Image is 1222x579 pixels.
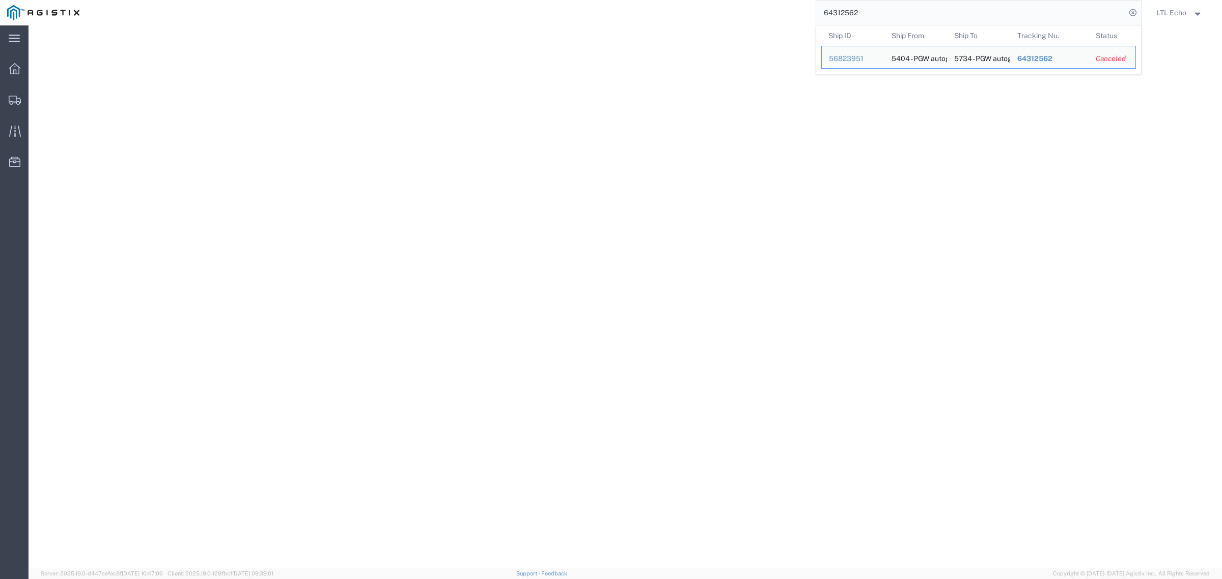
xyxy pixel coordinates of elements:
[1096,53,1128,64] div: Canceled
[892,46,940,68] div: 5404 - PGW autoglass - Gardena
[947,25,1010,46] th: Ship To
[29,25,1222,568] iframe: FS Legacy Container
[1156,7,1208,19] button: LTL Echo
[1089,25,1136,46] th: Status
[816,1,1126,25] input: Search for shipment number, reference number
[954,46,1003,68] div: 5734 - PGW autoglass - Las Vegas
[7,5,79,20] img: logo
[168,570,273,576] span: Client: 2025.19.0-129fbcf
[122,570,163,576] span: [DATE] 10:47:06
[516,570,542,576] a: Support
[41,570,163,576] span: Server: 2025.19.0-d447cefac8f
[232,570,273,576] span: [DATE] 09:39:01
[884,25,948,46] th: Ship From
[821,25,1141,74] table: Search Results
[1053,569,1210,578] span: Copyright © [DATE]-[DATE] Agistix Inc., All Rights Reserved
[829,53,877,64] div: 56823951
[1010,25,1089,46] th: Tracking Nu.
[821,25,884,46] th: Ship ID
[1017,53,1082,64] div: 64312562
[541,570,567,576] a: Feedback
[1017,54,1052,63] span: 64312562
[1156,7,1186,18] span: LTL Echo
